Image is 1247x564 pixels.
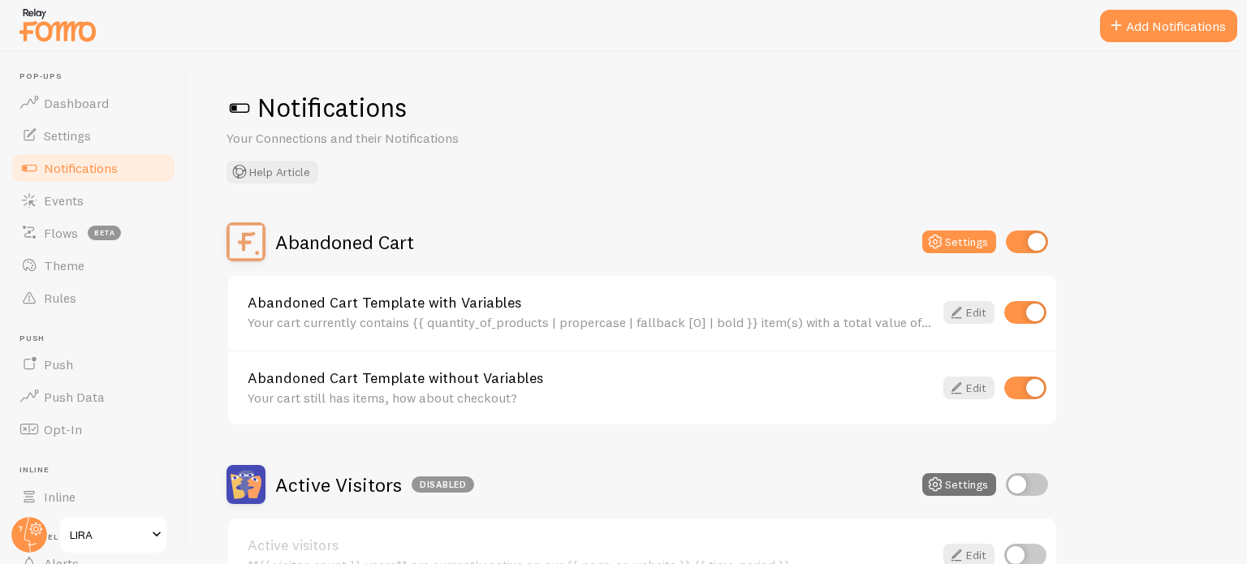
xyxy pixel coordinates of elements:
[44,160,118,176] span: Notifications
[44,192,84,209] span: Events
[922,230,996,253] button: Settings
[227,129,616,148] p: Your Connections and their Notifications
[248,315,934,329] div: Your cart currently contains {{ quantity_of_products | propercase | fallback [0] | bold }} item(s...
[44,290,76,306] span: Rules
[19,465,177,476] span: Inline
[44,95,109,111] span: Dashboard
[44,127,91,144] span: Settings
[44,225,78,241] span: Flows
[248,538,934,553] a: Active visitors
[10,282,177,314] a: Rules
[44,389,105,405] span: Push Data
[19,334,177,344] span: Push
[10,119,177,152] a: Settings
[88,226,121,240] span: beta
[227,161,318,183] button: Help Article
[44,257,84,273] span: Theme
[248,390,934,405] div: Your cart still has items, how about checkout?
[10,184,177,217] a: Events
[10,249,177,282] a: Theme
[19,71,177,82] span: Pop-ups
[275,230,414,255] h2: Abandoned Cart
[943,301,995,324] a: Edit
[44,489,76,505] span: Inline
[10,348,177,381] a: Push
[227,222,265,261] img: Abandoned Cart
[44,356,73,372] span: Push
[10,413,177,446] a: Opt-In
[922,473,996,496] button: Settings
[10,152,177,184] a: Notifications
[44,421,82,437] span: Opt-In
[943,377,995,399] a: Edit
[275,472,474,497] h2: Active Visitors
[10,217,177,249] a: Flows beta
[17,4,98,45] img: fomo-relay-logo-orange.svg
[10,480,177,513] a: Inline
[227,465,265,504] img: Active Visitors
[10,381,177,413] a: Push Data
[248,371,934,385] a: Abandoned Cart Template without Variables
[58,515,168,554] a: LIRA
[227,91,1208,124] h1: Notifications
[412,476,474,493] div: Disabled
[10,87,177,119] a: Dashboard
[70,525,147,545] span: LIRA
[248,295,934,310] a: Abandoned Cart Template with Variables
